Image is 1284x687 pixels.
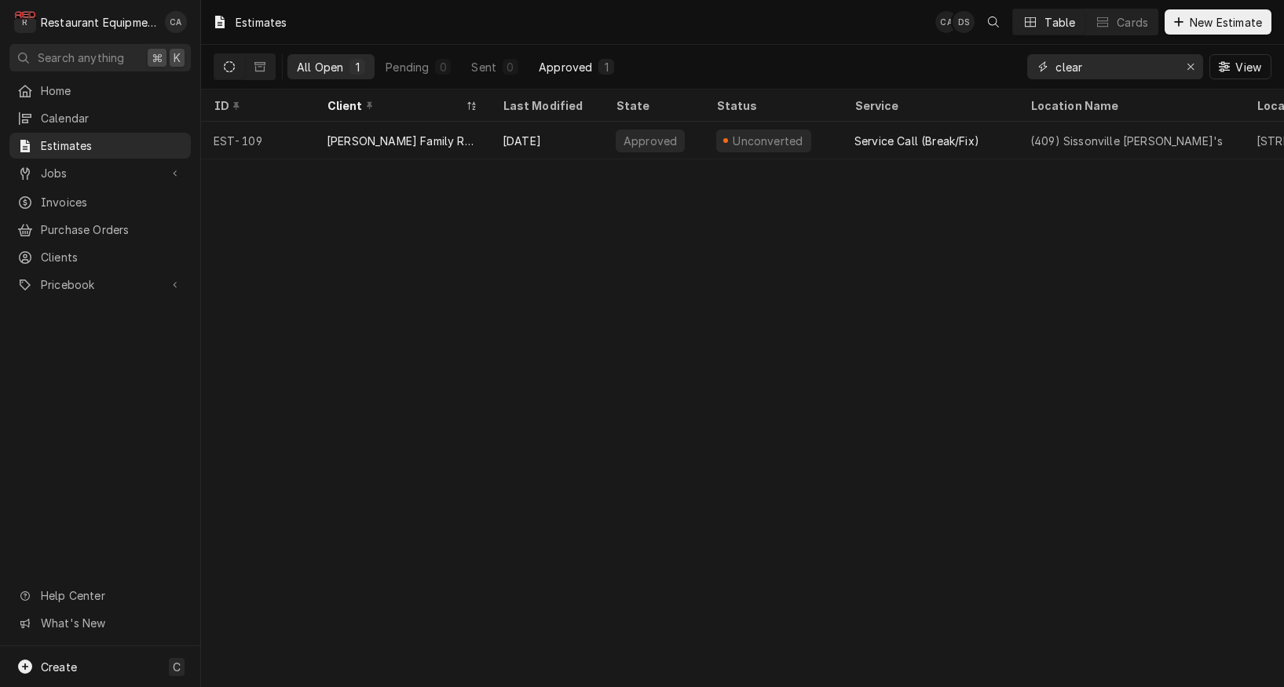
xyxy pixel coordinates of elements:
div: Approved [539,59,592,75]
div: Client [327,97,462,114]
span: K [174,49,181,66]
div: [PERSON_NAME] Family Restaurants [327,133,477,149]
input: Keyword search [1055,54,1173,79]
button: Erase input [1178,54,1203,79]
div: Chrissy Adams's Avatar [165,11,187,33]
button: New Estimate [1165,9,1271,35]
div: Status [716,97,826,114]
div: 0 [438,59,448,75]
span: Invoices [41,194,183,210]
div: CA [165,11,187,33]
div: State [616,97,691,114]
a: Go to What's New [9,610,191,636]
span: What's New [41,615,181,631]
div: Table [1044,14,1075,31]
div: Last Modified [503,97,587,114]
span: Calendar [41,110,183,126]
a: Estimates [9,133,191,159]
a: Purchase Orders [9,217,191,243]
div: Restaurant Equipment Diagnostics [41,14,156,31]
div: 0 [506,59,515,75]
span: Purchase Orders [41,221,183,238]
div: ID [214,97,298,114]
div: Location Name [1030,97,1228,114]
div: (409) Sissonville [PERSON_NAME]'s [1030,133,1223,149]
div: R [14,11,36,33]
div: Unconverted [731,133,805,149]
div: Cards [1117,14,1148,31]
div: Approved [622,133,679,149]
div: [DATE] [490,122,603,159]
span: Estimates [41,137,183,154]
div: All Open [297,59,343,75]
span: Clients [41,249,183,265]
div: DS [953,11,975,33]
a: Go to Help Center [9,583,191,608]
div: Pending [386,59,429,75]
a: Go to Pricebook [9,272,191,298]
span: Pricebook [41,276,159,293]
span: C [173,659,181,675]
div: Chrissy Adams's Avatar [935,11,957,33]
a: Go to Jobs [9,160,191,186]
a: Clients [9,244,191,270]
div: 1 [353,59,362,75]
div: Sent [471,59,496,75]
div: Derek Stewart's Avatar [953,11,975,33]
div: 1 [602,59,611,75]
span: Search anything [38,49,124,66]
button: View [1209,54,1271,79]
div: EST-109 [201,122,314,159]
span: Home [41,82,183,99]
a: Calendar [9,105,191,131]
span: Jobs [41,165,159,181]
span: Help Center [41,587,181,604]
div: Restaurant Equipment Diagnostics's Avatar [14,11,36,33]
button: Open search [981,9,1006,35]
button: Search anything⌘K [9,44,191,71]
span: Create [41,660,77,674]
div: CA [935,11,957,33]
span: ⌘ [152,49,163,66]
div: Service Call (Break/Fix) [854,133,979,149]
a: Invoices [9,189,191,215]
div: Service [854,97,1002,114]
a: Home [9,78,191,104]
span: New Estimate [1187,14,1265,31]
span: View [1232,59,1264,75]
